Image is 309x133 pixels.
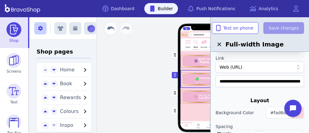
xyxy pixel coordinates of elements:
[184,128,188,129] div: Home
[183,3,240,14] a: Push Notifications
[7,69,22,74] span: Screens
[194,46,198,48] div: Book
[60,108,79,114] span: Colours
[60,81,72,87] span: Book
[58,108,92,115] button: Colours
[9,38,19,43] span: Shop
[212,22,259,34] button: Test on phone
[216,97,304,104] div: Layout
[217,25,253,31] span: Test on phone
[186,46,190,48] div: Home
[10,100,18,105] span: Text
[245,3,283,14] a: Analytics
[201,46,208,48] div: Rewards
[209,46,216,48] div: Colours
[58,80,92,87] button: Book
[60,67,75,73] span: Home
[58,94,92,101] button: Rewards
[97,3,139,14] a: Dashboard
[263,22,304,34] button: Save changes
[216,40,304,49] h2: Full-width Image
[58,122,92,129] button: Inspo
[37,47,92,58] h3: Shop pages
[196,127,200,129] div: Shop
[270,110,288,115] span: #fad6df
[216,110,254,116] label: Background Color
[266,107,304,119] button: #fad6df
[5,4,40,13] img: BravoShop
[206,127,214,129] div: Notifations
[216,123,304,130] label: Spacing
[220,64,294,70] div: Web (URL)
[58,66,92,74] button: Home
[216,55,304,61] label: Link
[60,95,81,100] span: Rewards
[60,122,73,128] span: Inspo
[144,3,178,14] a: Builder
[269,25,299,31] span: Save changes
